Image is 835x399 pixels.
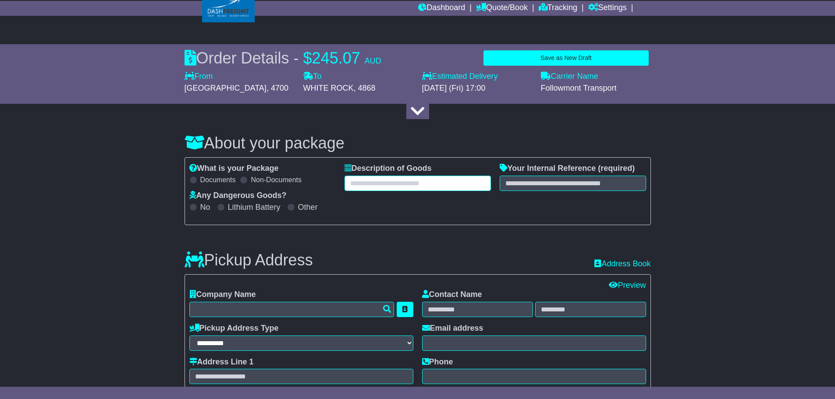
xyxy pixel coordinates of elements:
[303,72,322,81] label: To
[312,49,360,67] span: 245.07
[541,84,651,93] div: Followmont Transport
[200,176,236,184] label: Documents
[200,203,210,212] label: No
[303,49,312,67] span: $
[298,203,318,212] label: Other
[189,324,279,333] label: Pickup Address Type
[189,357,254,367] label: Address Line 1
[365,56,381,65] span: AUD
[354,84,376,92] span: , 4868
[303,84,354,92] span: WHITE ROCK
[422,84,532,93] div: [DATE] (Fri) 17:00
[228,203,281,212] label: Lithium Battery
[422,357,453,367] label: Phone
[189,191,287,201] label: Any Dangerous Goods?
[483,50,648,66] button: Save as New Draft
[418,1,465,16] a: Dashboard
[422,290,482,300] label: Contact Name
[609,281,646,290] a: Preview
[266,84,288,92] span: , 4700
[500,164,635,173] label: Your Internal Reference (required)
[422,72,532,81] label: Estimated Delivery
[541,72,598,81] label: Carrier Name
[345,164,432,173] label: Description of Goods
[539,1,577,16] a: Tracking
[588,1,627,16] a: Settings
[251,176,302,184] label: Non-Documents
[422,324,483,333] label: Email address
[189,164,279,173] label: What is your Package
[185,49,381,67] div: Order Details -
[476,1,528,16] a: Quote/Book
[594,259,650,269] a: Address Book
[185,134,651,152] h3: About your package
[185,84,266,92] span: [GEOGRAPHIC_DATA]
[185,251,313,269] h3: Pickup Address
[189,290,256,300] label: Company Name
[185,72,213,81] label: From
